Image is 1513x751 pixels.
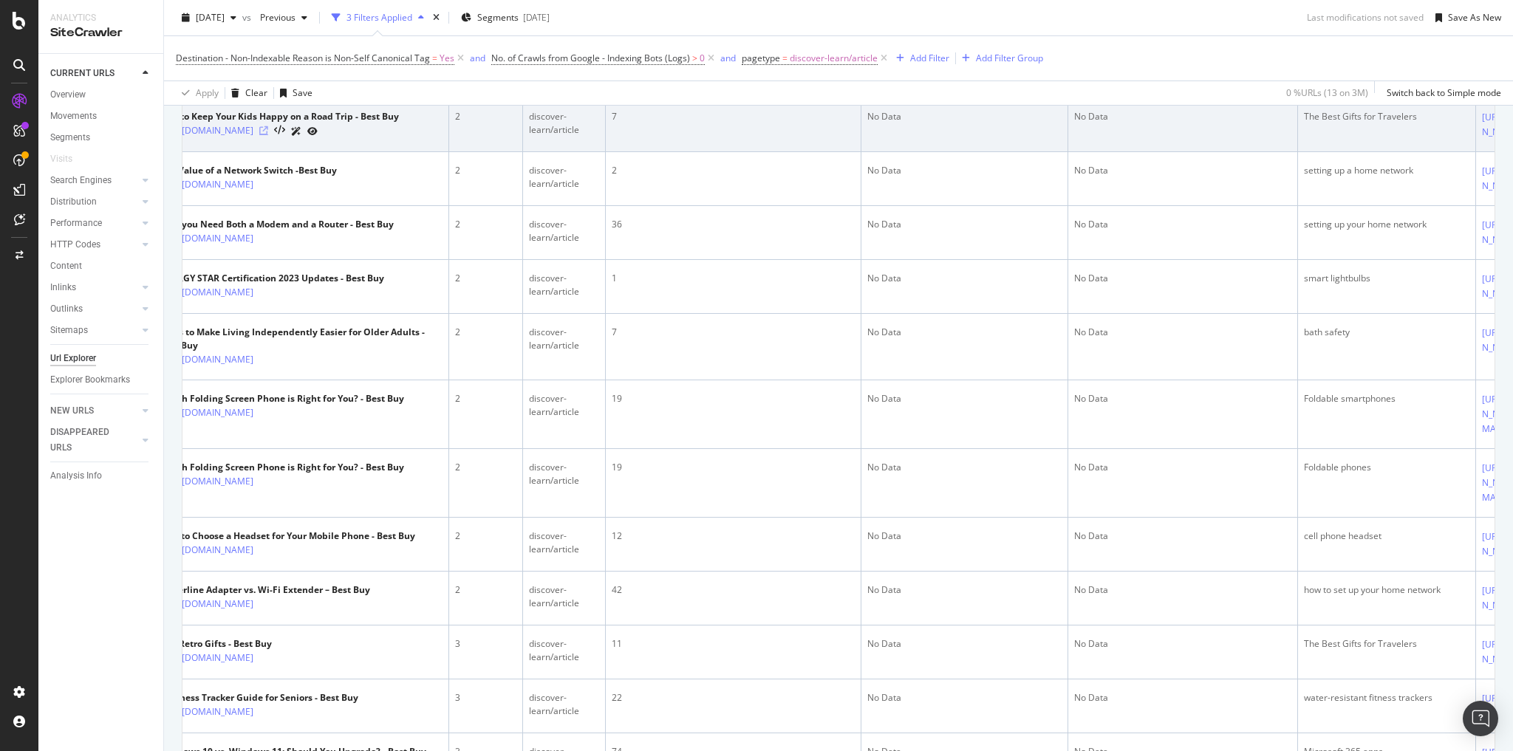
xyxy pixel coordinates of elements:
[529,164,599,191] div: discover-learn/article
[455,583,516,597] div: 2
[50,425,125,456] div: DISAPPEARED URLS
[956,49,1043,67] button: Add Filter Group
[1463,701,1498,736] div: Open Intercom Messenger
[160,637,318,651] div: Fun Retro Gifts - Best Buy
[455,6,556,30] button: Segments[DATE]
[160,326,443,352] div: Ways to Make Living Independently Easier for Older Adults - Best Buy
[867,164,1062,177] div: No Data
[455,164,516,177] div: 2
[1304,691,1469,704] div: water-resistant fitness trackers
[293,86,312,99] div: Save
[274,81,312,105] button: Save
[50,468,102,484] div: Analysis Info
[612,164,855,177] div: 2
[50,280,76,295] div: Inlinks
[160,110,399,123] div: Tips to Keep Your Kids Happy on a Road Trip - Best Buy
[612,583,855,597] div: 42
[160,474,253,489] a: [URL][DOMAIN_NAME]
[160,461,404,474] div: Which Folding Screen Phone is Right for You? - Best Buy
[455,637,516,651] div: 3
[50,194,138,210] a: Distribution
[790,48,878,69] span: discover-learn/article
[50,403,138,419] a: NEW URLS
[160,272,384,285] div: ENERGY STAR Certification 2023 Updates - Best Buy
[455,392,516,405] div: 2
[782,52,788,64] span: =
[1074,326,1291,339] div: No Data
[245,86,267,99] div: Clear
[867,218,1062,231] div: No Data
[160,543,253,558] a: [URL][DOMAIN_NAME]
[50,237,138,253] a: HTTP Codes
[1381,81,1501,105] button: Switch back to Simple mode
[529,110,599,137] div: discover-learn/article
[1074,110,1291,123] div: No Data
[455,110,516,123] div: 2
[176,52,430,64] span: Destination - Non-Indexable Reason is Non-Self Canonical Tag
[50,425,138,456] a: DISAPPEARED URLS
[529,272,599,298] div: discover-learn/article
[50,216,138,231] a: Performance
[1304,326,1469,339] div: bath safety
[529,392,599,419] div: discover-learn/article
[50,216,102,231] div: Performance
[1074,583,1291,597] div: No Data
[612,691,855,704] div: 22
[196,86,219,99] div: Apply
[867,461,1062,474] div: No Data
[50,87,153,103] a: Overview
[867,392,1062,405] div: No Data
[692,52,697,64] span: >
[455,461,516,474] div: 2
[612,637,855,651] div: 11
[612,392,855,405] div: 19
[160,704,253,719] a: [URL][DOMAIN_NAME]
[160,177,253,192] a: [URL][DOMAIN_NAME]
[529,461,599,487] div: discover-learn/article
[700,48,705,69] span: 0
[1074,164,1291,177] div: No Data
[976,52,1043,64] div: Add Filter Group
[326,6,430,30] button: 3 Filters Applied
[430,10,443,25] div: times
[1304,392,1469,405] div: Foldable smartphones
[160,651,253,665] a: [URL][DOMAIN_NAME]
[612,461,855,474] div: 19
[50,66,115,81] div: CURRENT URLS
[1286,86,1368,99] div: 0 % URLs ( 13 on 3M )
[50,323,138,338] a: Sitemaps
[1074,637,1291,651] div: No Data
[890,49,949,67] button: Add Filter
[50,301,138,317] a: Outlinks
[50,173,112,188] div: Search Engines
[160,691,358,704] div: A Fitness Tracker Guide for Seniors - Best Buy
[274,126,285,136] button: View HTML Source
[50,151,72,167] div: Visits
[160,285,253,300] a: [URL][DOMAIN_NAME]
[160,352,253,367] a: [URL][DOMAIN_NAME]
[1304,164,1469,177] div: setting up a home network
[160,164,337,177] div: The Value of a Network Switch -Best Buy
[50,173,138,188] a: Search Engines
[50,258,153,274] a: Content
[1304,637,1469,651] div: The Best Gifts for Travelers
[1304,529,1469,543] div: cell phone headset
[291,123,301,139] a: AI Url Details
[455,218,516,231] div: 2
[160,123,253,138] a: [URL][DOMAIN_NAME]
[612,326,855,339] div: 7
[160,231,253,246] a: [URL][DOMAIN_NAME]
[612,218,855,231] div: 36
[523,11,550,24] div: [DATE]
[50,24,151,41] div: SiteCrawler
[254,11,296,24] span: Previous
[1304,583,1469,597] div: how to set up your home network
[50,372,130,388] div: Explorer Bookmarks
[867,110,1062,123] div: No Data
[50,280,138,295] a: Inlinks
[867,691,1062,704] div: No Data
[307,123,318,139] a: URL Inspection
[867,583,1062,597] div: No Data
[160,218,394,231] div: Why you Need Both a Modem and a Router - Best Buy
[470,52,485,64] div: and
